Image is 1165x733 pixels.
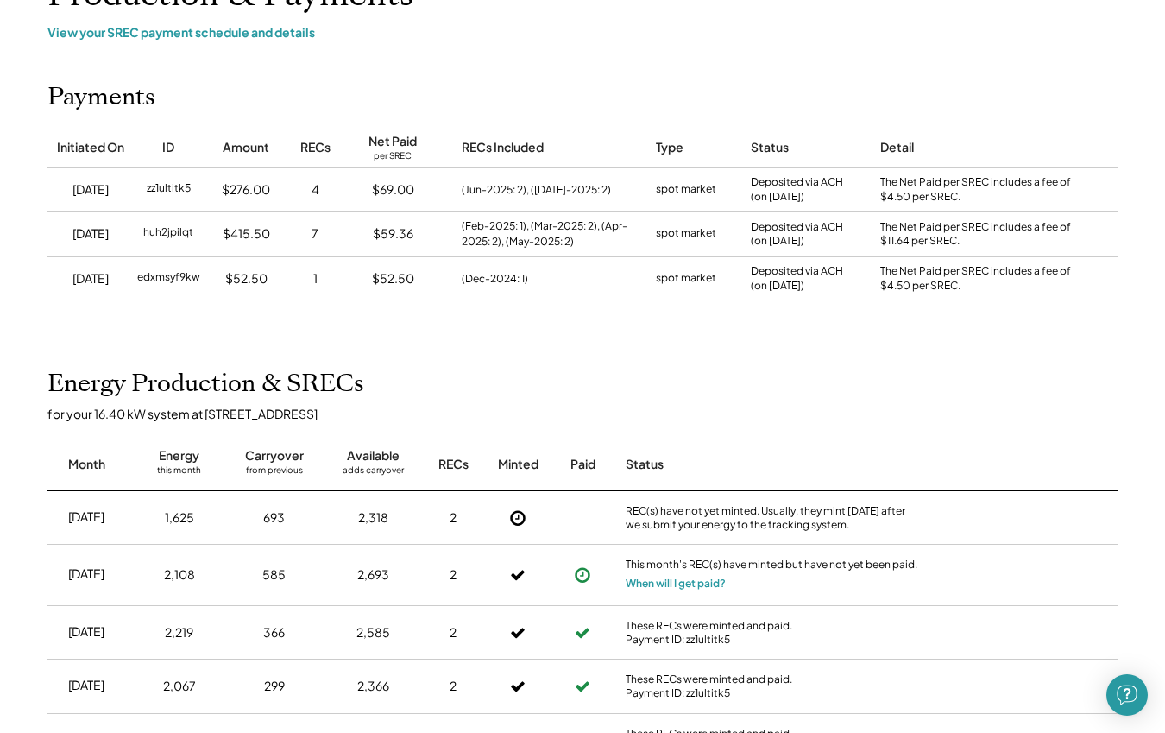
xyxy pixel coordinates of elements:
[222,181,270,199] div: $276.00
[165,509,194,527] div: 1,625
[68,566,104,583] div: [DATE]
[626,504,919,531] div: REC(s) have not yet minted. Usually, they mint [DATE] after we submit your energy to the tracking...
[147,181,191,199] div: zz1ultitk5
[462,218,639,250] div: (Feb-2025: 1), (Mar-2025: 2), (Apr-2025: 2), (May-2025: 2)
[223,139,269,156] div: Amount
[47,370,364,399] h2: Energy Production & SRECs
[450,678,457,695] div: 2
[356,624,390,641] div: 2,585
[263,624,285,641] div: 366
[450,624,457,641] div: 2
[626,558,919,575] div: This month's REC(s) have minted but have not yet been paid.
[462,139,544,156] div: RECs Included
[300,139,331,156] div: RECs
[880,264,1079,294] div: The Net Paid per SREC includes a fee of $4.50 per SREC.
[626,619,919,646] div: These RECs were minted and paid. Payment ID: zz1ultitk5
[47,406,1135,421] div: for your 16.40 kW system at [STREET_ADDRESS]
[68,456,105,473] div: Month
[1106,674,1148,716] div: Open Intercom Messenger
[462,182,611,198] div: (Jun-2025: 2), ([DATE]-2025: 2)
[751,175,843,205] div: Deposited via ACH (on [DATE])
[374,150,412,163] div: per SREC
[438,456,469,473] div: RECs
[312,181,319,199] div: 4
[68,623,104,641] div: [DATE]
[880,139,914,156] div: Detail
[626,575,726,592] button: When will I get paid?
[626,673,919,699] div: These RECs were minted and paid. Payment ID: zz1ultitk5
[358,509,388,527] div: 2,318
[312,225,318,243] div: 7
[880,220,1079,250] div: The Net Paid per SREC includes a fee of $11.64 per SREC.
[626,456,919,473] div: Status
[751,139,789,156] div: Status
[264,678,285,695] div: 299
[656,270,716,288] div: spot market
[225,270,268,288] div: $52.50
[462,271,528,287] div: (Dec-2024: 1)
[162,139,174,156] div: ID
[245,447,304,464] div: Carryover
[570,456,595,473] div: Paid
[347,447,400,464] div: Available
[57,139,124,156] div: Initiated On
[357,566,389,584] div: 2,693
[357,678,389,695] div: 2,366
[368,133,417,150] div: Net Paid
[68,677,104,694] div: [DATE]
[656,139,683,156] div: Type
[372,181,414,199] div: $69.00
[72,270,109,288] div: [DATE]
[143,225,193,243] div: huh2jpilqt
[165,624,193,641] div: 2,219
[450,509,457,527] div: 2
[72,181,109,199] div: [DATE]
[570,562,595,588] button: Payment approved, but not yet initiated.
[450,566,457,584] div: 2
[163,678,196,695] div: 2,067
[223,225,270,243] div: $415.50
[656,225,716,243] div: spot market
[68,509,104,526] div: [DATE]
[47,83,155,112] h2: Payments
[505,505,531,531] button: Not Yet Minted
[157,464,201,482] div: this month
[137,270,200,288] div: edxmsyf9kw
[343,464,404,482] div: adds carryover
[751,220,843,250] div: Deposited via ACH (on [DATE])
[880,175,1079,205] div: The Net Paid per SREC includes a fee of $4.50 per SREC.
[313,270,318,288] div: 1
[372,270,414,288] div: $52.50
[159,447,199,464] div: Energy
[262,566,286,584] div: 585
[263,509,285,527] div: 693
[373,225,413,243] div: $59.36
[164,566,195,584] div: 2,108
[498,456,538,473] div: Minted
[246,464,303,482] div: from previous
[47,24,1118,40] div: View your SREC payment schedule and details
[72,225,109,243] div: [DATE]
[656,181,716,199] div: spot market
[751,264,843,294] div: Deposited via ACH (on [DATE])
